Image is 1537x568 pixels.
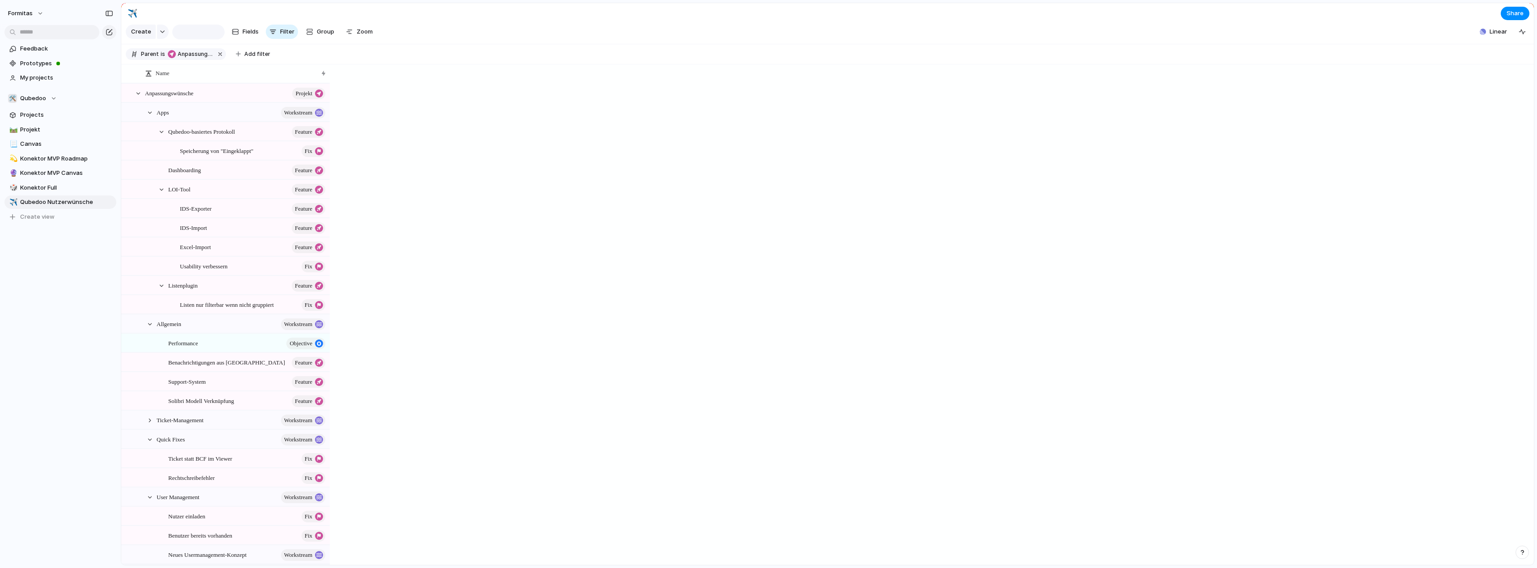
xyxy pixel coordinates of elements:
[20,169,113,178] span: Konektor MVP Canvas
[9,197,16,208] div: ✈️
[280,27,294,36] span: Filter
[180,242,211,252] span: Excel-Import
[20,125,113,134] span: Projekt
[157,415,204,425] span: Ticket-Management
[286,338,325,349] button: objective
[8,125,17,134] button: 🛤️
[1507,9,1524,18] span: Share
[284,318,312,331] span: workstream
[302,530,325,542] button: Fix
[281,434,325,445] button: workstream
[168,280,198,290] span: Listenplugin
[8,183,17,192] button: 🎲
[180,145,253,156] span: Speicherung von "Eingeklappt"
[292,222,325,234] button: Feature
[305,453,312,465] span: Fix
[4,57,116,70] a: Prototypes
[4,152,116,165] a: 💫Konektor MVP Roadmap
[292,165,325,176] button: Feature
[4,6,48,21] button: Formitas
[305,299,312,311] span: Fix
[157,107,169,117] span: Apps
[9,139,16,149] div: 📃
[168,376,206,386] span: Support-System
[8,198,17,207] button: ✈️
[20,44,113,53] span: Feedback
[342,25,376,39] button: Zoom
[4,195,116,209] div: ✈️Qubedoo Nutzerwünsche
[281,549,325,561] button: workstream
[295,87,312,100] span: Projekt
[281,415,325,426] button: workstream
[168,511,205,521] span: Nutzer einladen
[1490,27,1507,36] span: Linear
[4,166,116,180] a: 🔮Konektor MVP Canvas
[292,203,325,215] button: Feature
[290,337,312,350] span: objective
[20,212,55,221] span: Create view
[8,140,17,148] button: 📃
[295,222,312,234] span: Feature
[8,169,17,178] button: 🔮
[295,183,312,196] span: Feature
[20,183,113,192] span: Konektor Full
[292,184,325,195] button: Feature
[295,126,312,138] span: Feature
[180,261,228,271] span: Usability verbessern
[157,492,200,502] span: User Management
[244,50,270,58] span: Add filter
[228,25,262,39] button: Fields
[4,123,116,136] div: 🛤️Projekt
[4,92,116,105] button: 🛠️Qubedoo
[168,126,235,136] span: Qubedoo-basiertes Protokoll
[292,395,325,407] button: Feature
[168,357,285,367] span: Benachrichtigungen aus [GEOGRAPHIC_DATA]
[230,48,276,60] button: Add filter
[20,154,113,163] span: Konektor MVP Roadmap
[168,472,215,483] span: Rechtschreibefehler
[1476,25,1511,38] button: Linear
[292,126,325,138] button: Feature
[302,145,325,157] button: Fix
[145,88,193,98] span: Anpassungswünsche
[1501,7,1529,20] button: Share
[305,530,312,542] span: Fix
[180,222,207,233] span: IDS-Import
[305,510,312,523] span: Fix
[168,165,201,175] span: Dashboarding
[4,210,116,224] button: Create view
[284,414,312,427] span: workstream
[4,137,116,151] a: 📃Canvas
[317,27,334,36] span: Group
[357,27,373,36] span: Zoom
[295,376,312,388] span: Feature
[4,108,116,122] a: Projects
[157,434,185,444] span: Quick Fixes
[4,181,116,195] a: 🎲Konektor Full
[281,318,325,330] button: workstream
[284,549,312,561] span: workstream
[166,49,214,59] button: Anpassungswünsche
[141,50,159,58] span: Parent
[125,6,140,21] button: ✈️
[159,49,167,59] button: is
[9,124,16,135] div: 🛤️
[4,42,116,55] a: Feedback
[295,356,312,369] span: Feature
[156,69,170,78] span: Name
[131,27,151,36] span: Create
[295,164,312,177] span: Feature
[168,549,247,560] span: Neues Usermanagement-Konzept
[168,184,191,194] span: LOI-Tool
[284,491,312,504] span: workstream
[9,168,16,178] div: 🔮
[168,395,234,406] span: Solibri Modell Verknüpfung
[8,94,17,103] div: 🛠️
[295,395,312,407] span: Feature
[180,299,274,309] span: Listen nur filterbar wenn nicht gruppiert
[9,153,16,164] div: 💫
[180,203,212,213] span: IDS-Exporter
[302,511,325,522] button: Fix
